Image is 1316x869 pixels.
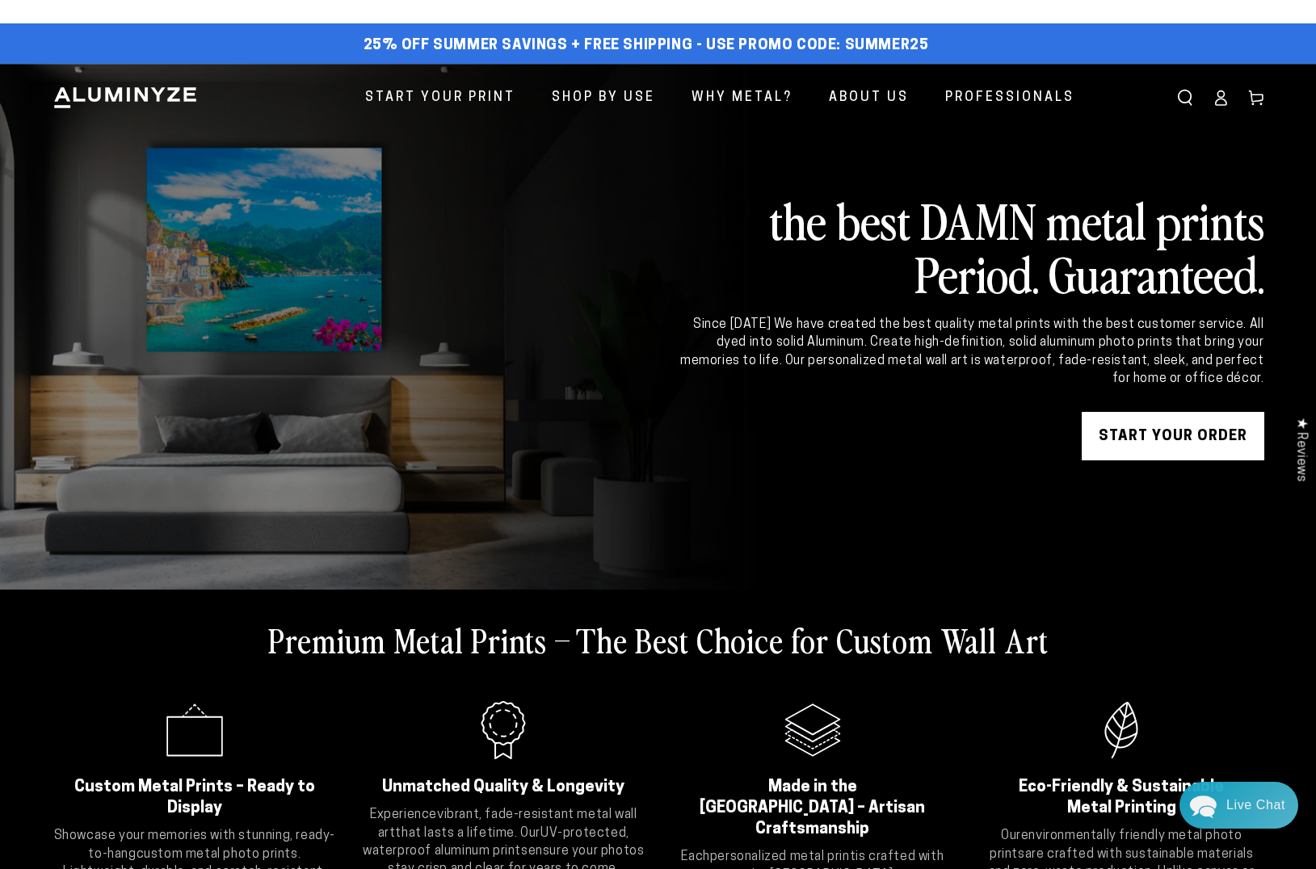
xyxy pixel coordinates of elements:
a: About Us [817,77,921,120]
a: Professionals [933,77,1087,120]
strong: environmentally friendly metal photo prints [990,829,1242,860]
span: Shop By Use [552,86,655,110]
span: 25% off Summer Savings + Free Shipping - Use Promo Code: SUMMER25 [364,37,929,55]
h2: Custom Metal Prints – Ready to Display [73,777,317,819]
div: Since [DATE] We have created the best quality metal prints with the best customer service. All dy... [678,316,1264,388]
summary: Search our site [1167,80,1203,115]
span: Start Your Print [365,86,515,110]
span: Professionals [945,86,1074,110]
strong: vibrant, fade-resistant metal wall art [378,808,637,839]
h2: Made in the [GEOGRAPHIC_DATA] – Artisan Craftsmanship [691,777,935,840]
div: Chat widget toggle [1179,782,1298,829]
strong: personalized metal print [710,850,856,863]
h2: Eco-Friendly & Sustainable Metal Printing [999,777,1244,819]
img: logo_orange.svg [26,26,39,39]
img: website_grey.svg [26,42,39,55]
div: Keywords by Traffic [179,95,272,106]
a: Shop By Use [540,77,667,120]
img: tab_domain_overview_orange.svg [44,94,57,107]
strong: UV-protected, waterproof aluminum prints [363,827,629,858]
img: Aluminyze [53,86,198,110]
div: Click to open Judge.me floating reviews tab [1285,405,1316,494]
a: Start Your Print [353,77,528,120]
h2: the best DAMN metal prints Period. Guaranteed. [678,193,1264,300]
a: Why Metal? [679,77,805,120]
strong: custom metal photo prints [137,848,298,861]
span: About Us [829,86,909,110]
div: Domain Overview [61,95,145,106]
h2: Unmatched Quality & Longevity [381,777,626,798]
div: Domain: [DOMAIN_NAME] [42,42,178,55]
h2: Premium Metal Prints – The Best Choice for Custom Wall Art [268,619,1049,661]
a: START YOUR Order [1082,412,1264,460]
div: v 4.0.25 [45,26,79,39]
div: Contact Us Directly [1226,782,1285,829]
span: Why Metal? [692,86,793,110]
img: tab_keywords_by_traffic_grey.svg [161,94,174,107]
